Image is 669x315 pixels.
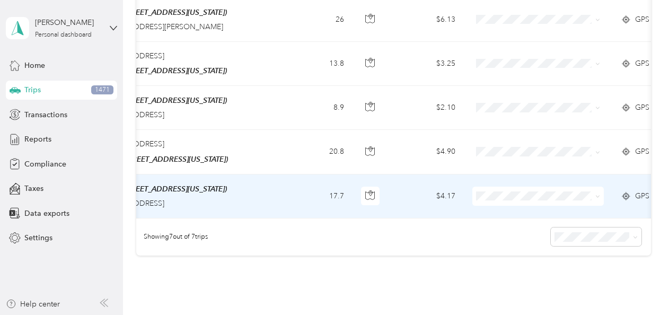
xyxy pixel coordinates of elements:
span: Compliance [24,159,66,170]
span: GPS [635,102,649,113]
span: home ([STREET_ADDRESS][US_STATE]) [97,66,227,75]
td: $2.10 [390,86,464,130]
span: home ([STREET_ADDRESS][US_STATE]) [97,185,227,193]
td: 20.8 [283,130,353,174]
span: GPS [635,190,649,202]
div: [PERSON_NAME] [35,17,101,28]
td: $3.25 [390,42,464,86]
span: Showing 7 out of 7 trips [136,232,208,242]
span: Data exports [24,208,69,219]
span: Home [24,60,45,71]
td: 17.7 [283,174,353,218]
span: Transactions [24,109,67,120]
span: GPS [635,14,649,25]
td: 13.8 [283,42,353,86]
span: GPS [635,58,649,69]
span: 1471 [91,85,113,95]
span: home ([STREET_ADDRESS][US_STATE]) [98,155,228,163]
span: Reports [24,134,51,145]
span: [STREET_ADDRESS][PERSON_NAME] [97,22,223,31]
span: Settings [24,232,52,243]
td: 8.9 [283,86,353,130]
td: $4.17 [390,174,464,218]
td: $4.90 [390,130,464,174]
div: Personal dashboard [35,32,92,38]
span: Trips [24,84,41,95]
button: Help center [6,299,60,310]
span: Taxes [24,183,43,194]
span: GPS [635,146,649,157]
iframe: Everlance-gr Chat Button Frame [610,256,669,315]
span: home ([STREET_ADDRESS][US_STATE]) [97,8,227,16]
span: home ([STREET_ADDRESS][US_STATE]) [97,96,227,104]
